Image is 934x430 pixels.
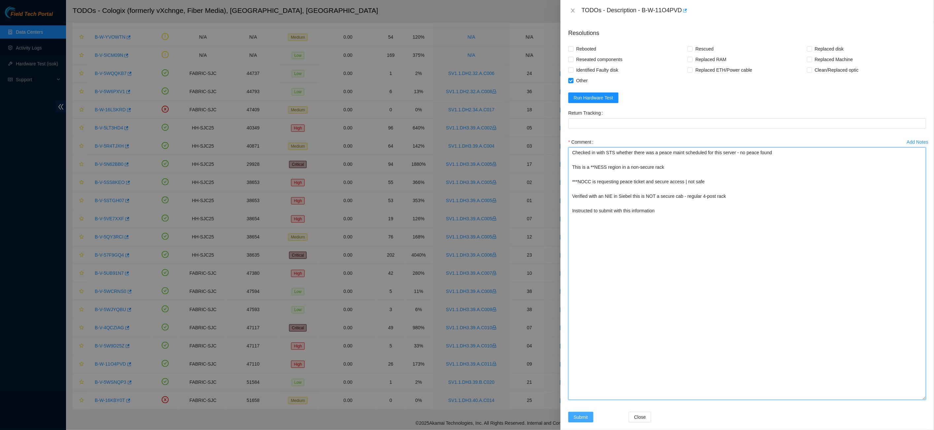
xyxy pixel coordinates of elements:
[812,54,856,65] span: Replaced Machine
[574,413,588,421] span: Submit
[574,75,590,86] span: Other
[568,92,618,103] button: Run Hardware Test
[634,413,646,421] span: Close
[812,65,861,75] span: Clean/Replaced optic
[574,65,621,75] span: Identified Faulty disk
[574,54,625,65] span: Reseated components
[907,137,929,147] button: Add Notes
[570,8,576,13] span: close
[568,23,926,38] p: Resolutions
[574,44,599,54] span: Rebooted
[582,5,926,16] div: TODOs - Description - B-W-11O4PVD
[574,94,613,101] span: Run Hardware Test
[693,54,729,65] span: Replaced RAM
[693,44,716,54] span: Rescued
[568,137,596,147] label: Comment
[812,44,847,54] span: Replaced disk
[629,412,651,422] button: Close
[568,147,926,400] textarea: Comment
[568,108,606,118] label: Return Tracking
[568,118,926,129] input: Return Tracking
[907,140,928,144] div: Add Notes
[568,8,578,14] button: Close
[693,65,755,75] span: Replaced ETH/Power cable
[568,412,593,422] button: Submit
